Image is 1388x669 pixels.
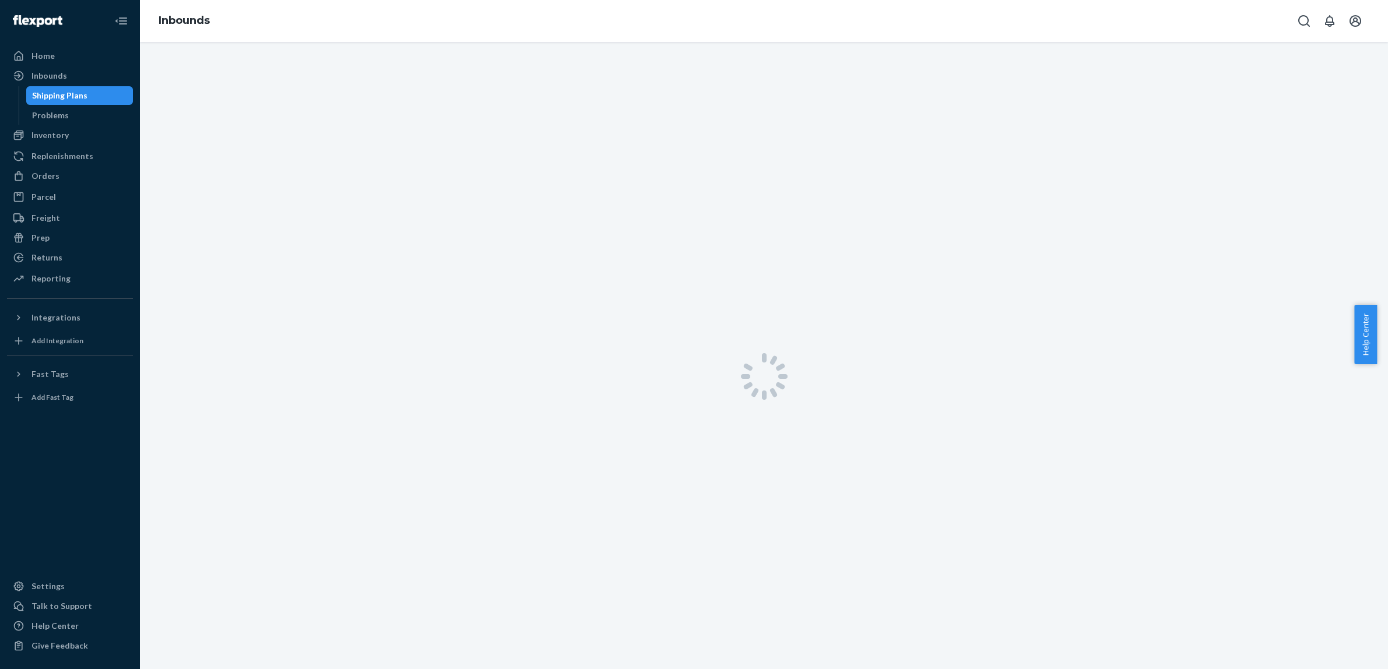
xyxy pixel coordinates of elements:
[31,129,69,141] div: Inventory
[7,66,133,85] a: Inbounds
[31,336,83,346] div: Add Integration
[31,600,92,612] div: Talk to Support
[7,636,133,655] button: Give Feedback
[7,308,133,327] button: Integrations
[110,9,133,33] button: Close Navigation
[149,4,219,38] ol: breadcrumbs
[7,269,133,288] a: Reporting
[31,191,56,203] div: Parcel
[7,597,133,615] button: Talk to Support
[31,580,65,592] div: Settings
[7,188,133,206] a: Parcel
[7,332,133,350] a: Add Integration
[7,388,133,407] a: Add Fast Tag
[31,50,55,62] div: Home
[31,70,67,82] div: Inbounds
[26,86,133,105] a: Shipping Plans
[7,209,133,227] a: Freight
[31,212,60,224] div: Freight
[1344,9,1367,33] button: Open account menu
[31,312,80,323] div: Integrations
[31,232,50,244] div: Prep
[159,14,210,27] a: Inbounds
[7,167,133,185] a: Orders
[7,126,133,145] a: Inventory
[26,106,133,125] a: Problems
[31,640,88,652] div: Give Feedback
[31,273,71,284] div: Reporting
[7,228,133,247] a: Prep
[13,15,62,27] img: Flexport logo
[7,365,133,383] button: Fast Tags
[7,147,133,166] a: Replenishments
[7,577,133,596] a: Settings
[31,252,62,263] div: Returns
[1318,9,1341,33] button: Open notifications
[31,620,79,632] div: Help Center
[1354,305,1377,364] button: Help Center
[32,110,69,121] div: Problems
[32,90,87,101] div: Shipping Plans
[31,392,73,402] div: Add Fast Tag
[7,617,133,635] a: Help Center
[31,170,59,182] div: Orders
[7,47,133,65] a: Home
[1292,9,1316,33] button: Open Search Box
[31,150,93,162] div: Replenishments
[31,368,69,380] div: Fast Tags
[7,248,133,267] a: Returns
